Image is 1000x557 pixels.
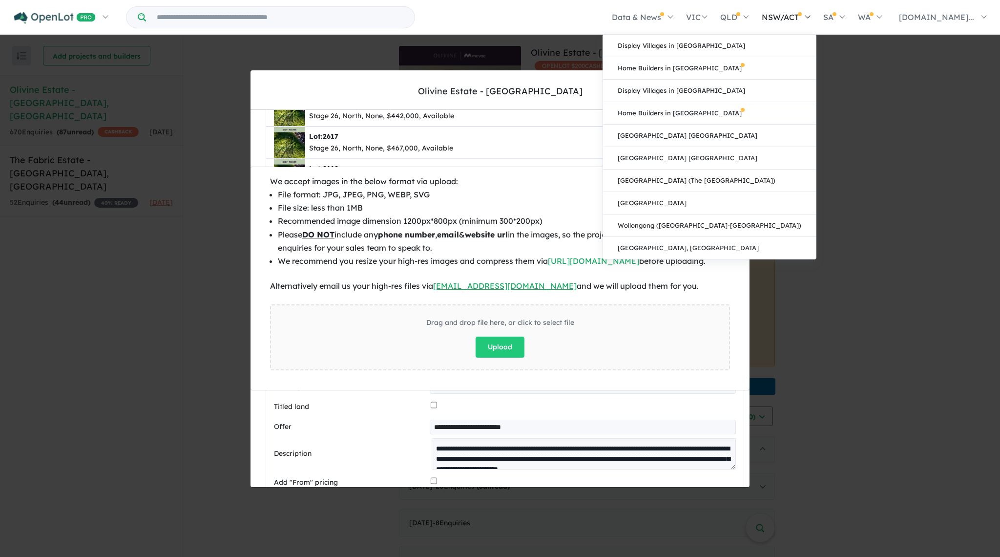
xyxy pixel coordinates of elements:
b: email [437,230,459,239]
a: [GEOGRAPHIC_DATA] [GEOGRAPHIC_DATA] [603,125,816,147]
a: Display Villages in [GEOGRAPHIC_DATA] [603,35,816,57]
a: [GEOGRAPHIC_DATA] (The [GEOGRAPHIC_DATA]) [603,170,816,192]
a: Wollongong ([GEOGRAPHIC_DATA]-[GEOGRAPHIC_DATA]) [603,214,816,237]
a: Home Builders in [GEOGRAPHIC_DATA] [603,57,816,80]
li: We recommend you resize your high-res images and compress them via before uploading. [278,255,730,268]
a: [EMAIL_ADDRESS][DOMAIN_NAME] [433,281,577,291]
a: Home Builders in [GEOGRAPHIC_DATA] [603,102,816,125]
a: [GEOGRAPHIC_DATA], [GEOGRAPHIC_DATA] [603,237,816,259]
div: We accept images in the below format via upload: [270,175,730,188]
div: Alternatively email us your high-res files via and we will upload them for you. [270,279,730,293]
a: [GEOGRAPHIC_DATA] [603,192,816,214]
a: [URL][DOMAIN_NAME] [548,256,639,266]
b: website url [465,230,508,239]
button: Upload [476,337,524,358]
li: File size: less than 1MB [278,201,730,214]
input: Try estate name, suburb, builder or developer [148,7,413,28]
a: [GEOGRAPHIC_DATA] [GEOGRAPHIC_DATA] [603,147,816,170]
u: DO NOT [302,230,334,239]
div: Drag and drop file here, or click to select file [426,317,574,329]
img: Openlot PRO Logo White [14,12,96,24]
b: phone number [378,230,435,239]
a: Display Villages in [GEOGRAPHIC_DATA] [603,80,816,102]
li: Recommended image dimension 1200px*800px (minimum 300*200px) [278,214,730,228]
li: File format: JPG, JPEG, PNG, WEBP, SVG [278,188,730,201]
span: [DOMAIN_NAME]... [899,12,974,22]
li: Please include any , & in the images, so the project page can better capture buyer enquiries for ... [278,228,730,255]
